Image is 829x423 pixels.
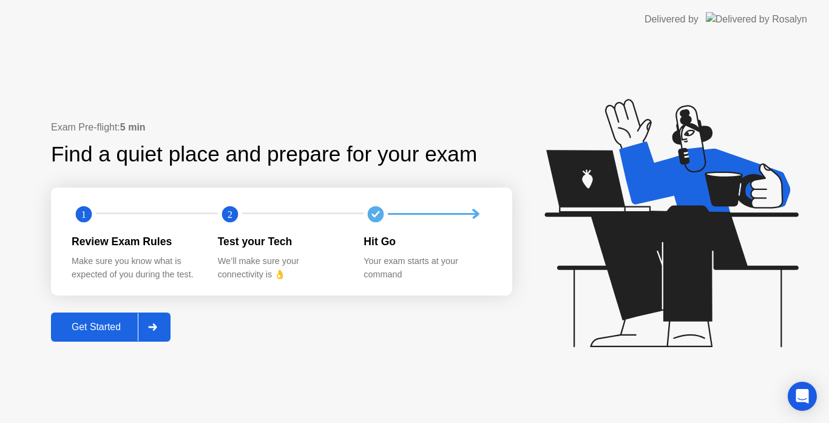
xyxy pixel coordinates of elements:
[218,255,345,281] div: We’ll make sure your connectivity is 👌
[788,382,817,411] div: Open Intercom Messenger
[218,234,345,249] div: Test your Tech
[364,255,490,281] div: Your exam starts at your command
[706,12,807,26] img: Delivered by Rosalyn
[364,234,490,249] div: Hit Go
[55,322,138,333] div: Get Started
[228,208,232,220] text: 2
[51,138,479,171] div: Find a quiet place and prepare for your exam
[72,234,198,249] div: Review Exam Rules
[645,12,699,27] div: Delivered by
[120,122,146,132] b: 5 min
[72,255,198,281] div: Make sure you know what is expected of you during the test.
[81,208,86,220] text: 1
[51,313,171,342] button: Get Started
[51,120,512,135] div: Exam Pre-flight:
